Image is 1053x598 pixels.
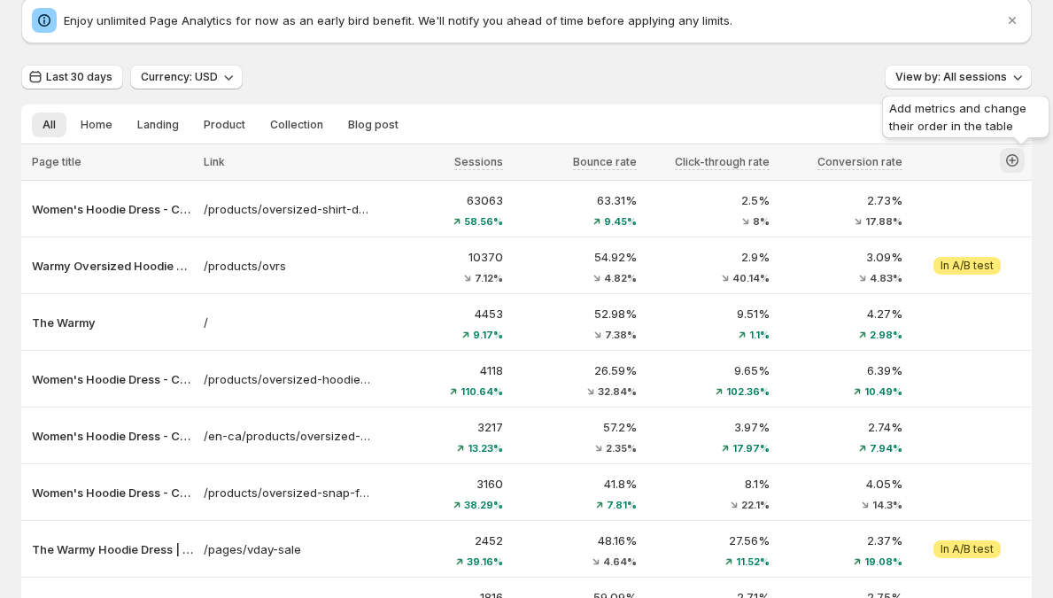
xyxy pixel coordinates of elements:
[647,305,770,322] p: 9.51%
[32,155,81,168] span: Page title
[381,191,503,209] p: 63063
[204,427,370,445] a: /en-ca/products/oversized-shirt-dress
[741,500,770,510] span: 22.1%
[870,443,902,454] span: 7.94%
[468,443,503,454] span: 13.23%
[467,556,503,567] span: 39.16%
[32,540,193,558] p: The Warmy Hoodie Dress | The Perfect Valentine’s Day Gift
[1000,8,1025,33] button: Dismiss notification
[21,65,123,89] button: Last 30 days
[647,532,770,549] p: 27.56%
[941,259,994,273] span: In A/B test
[204,257,370,275] a: /products/ovrs
[780,475,902,493] p: 4.05%
[514,305,636,322] p: 52.98%
[514,532,636,549] p: 48.16%
[647,191,770,209] p: 2.5%
[46,70,112,84] span: Last 30 days
[573,155,637,168] span: Bounce rate
[514,248,636,266] p: 54.92%
[464,500,503,510] span: 38.29%
[870,330,902,340] span: 2.98%
[780,305,902,322] p: 4.27%
[753,216,770,227] span: 8%
[865,216,902,227] span: 17.88%
[461,386,503,397] span: 110.64%
[780,418,902,436] p: 2.74%
[514,418,636,436] p: 57.2%
[381,418,503,436] p: 3217
[381,475,503,493] p: 3160
[381,532,503,549] p: 2452
[885,65,1032,89] button: View by: All sessions
[872,500,902,510] span: 14.3%
[43,118,56,132] span: All
[348,118,399,132] span: Blog post
[64,12,1003,29] p: Enjoy unlimited Page Analytics for now as an early bird benefit. We'll notify you ahead of time b...
[204,118,245,132] span: Product
[604,216,637,227] span: 9.45%
[607,500,637,510] span: 7.81%
[514,361,636,379] p: 26.59%
[817,155,902,168] span: Conversion rate
[603,556,637,567] span: 4.64%
[732,273,770,283] span: 40.14%
[32,314,193,331] button: The Warmy
[780,361,902,379] p: 6.39%
[32,484,193,501] button: Women's Hoodie Dress - Casual Long Sleeve Pullover Sweatshirt Dress
[605,330,637,340] span: 7.38%
[204,200,370,218] a: /products/oversized-shirt-dress
[204,484,370,501] a: /products/oversized-snap-fit-hoodie
[606,443,637,454] span: 2.35%
[137,118,179,132] span: Landing
[204,540,370,558] a: /pages/vday-sale
[514,475,636,493] p: 41.8%
[204,155,225,168] span: Link
[32,427,193,445] button: Women's Hoodie Dress - Casual Long Sleeve Pullover Sweatshirt Dress
[732,443,770,454] span: 17.97%
[647,418,770,436] p: 3.97%
[749,330,770,340] span: 1.1%
[204,370,370,388] p: /products/oversized-hoodie-dress
[464,216,503,227] span: 58.56%
[32,200,193,218] button: Women's Hoodie Dress - Casual Long Sleeve Pullover Sweatshirt Dress
[864,386,902,397] span: 10.49%
[736,556,770,567] span: 11.52%
[598,386,637,397] span: 32.84%
[81,118,112,132] span: Home
[780,248,902,266] p: 3.09%
[473,330,503,340] span: 9.17%
[130,65,243,89] button: Currency: USD
[475,273,503,283] span: 7.12%
[647,361,770,379] p: 9.65%
[32,370,193,388] button: Women's Hoodie Dress - Casual Long Sleeve Pullover Sweatshirt Dress
[726,386,770,397] span: 102.36%
[514,191,636,209] p: 63.31%
[32,257,193,275] button: Warmy Oversized Hoodie Dress – Ultra-Soft Fleece Sweatshirt Dress for Women (Plus Size S-3XL), Co...
[381,361,503,379] p: 4118
[604,273,637,283] span: 4.82%
[780,191,902,209] p: 2.73%
[647,248,770,266] p: 2.9%
[895,70,1007,84] span: View by: All sessions
[141,70,218,84] span: Currency: USD
[647,475,770,493] p: 8.1%
[780,532,902,549] p: 2.37%
[941,542,994,556] span: In A/B test
[454,155,503,168] span: Sessions
[864,556,902,567] span: 19.08%
[270,118,323,132] span: Collection
[204,314,370,331] a: /
[381,248,503,266] p: 10370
